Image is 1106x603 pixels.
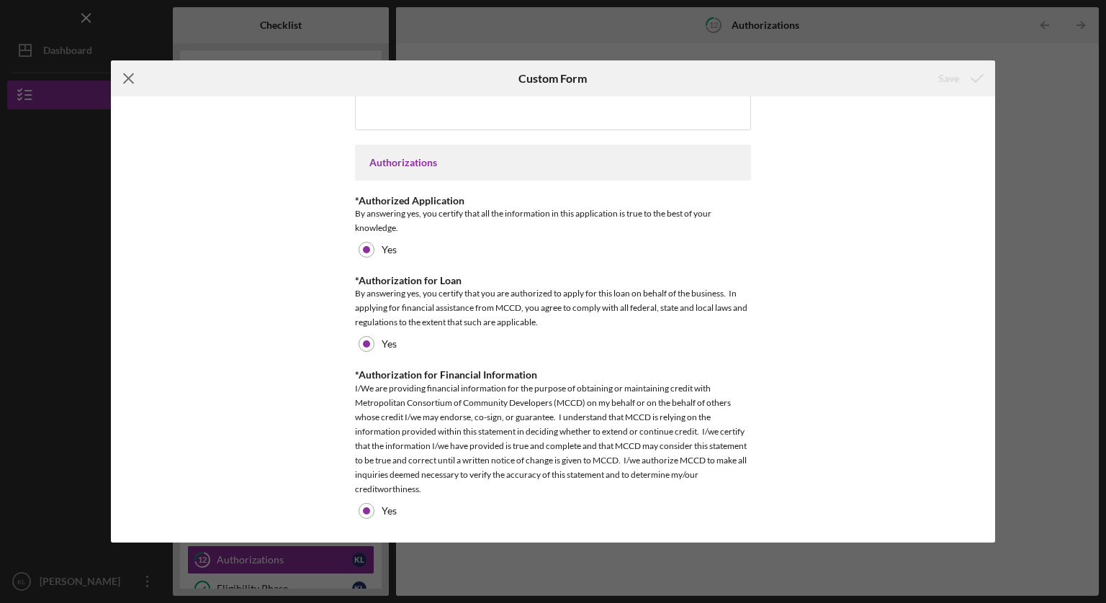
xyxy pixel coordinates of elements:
[938,64,959,93] div: Save
[382,338,397,350] label: Yes
[924,64,995,93] button: Save
[355,369,751,381] div: *Authorization for Financial Information
[355,275,751,286] div: *Authorization for Loan
[355,195,751,207] div: *Authorized Application
[355,381,751,497] div: I/We are providing financial information for the purpose of obtaining or maintaining credit with ...
[369,157,737,168] div: Authorizations
[518,72,587,85] h6: Custom Form
[355,286,751,330] div: By answering yes, you certify that you are authorized to apply for this loan on behalf of the bus...
[382,244,397,255] label: Yes
[382,505,397,517] label: Yes
[355,207,751,235] div: By answering yes, you certify that all the information in this application is true to the best of...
